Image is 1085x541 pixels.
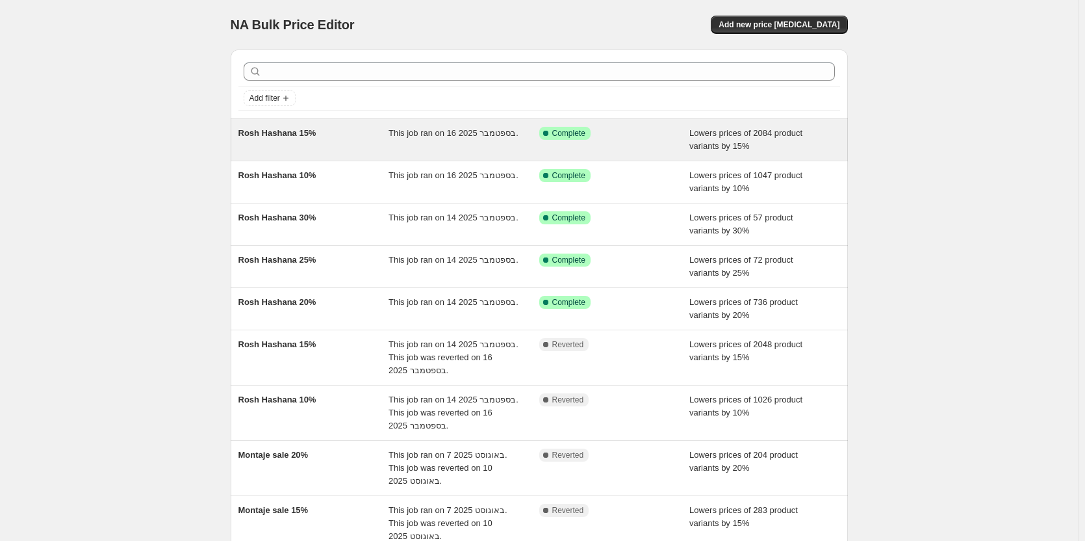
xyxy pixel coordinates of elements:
[719,20,839,30] span: Add new price [MEDICAL_DATA]
[238,297,316,307] span: Rosh Hashana 20%
[689,213,793,235] span: Lowers prices of 57 product variants by 30%
[389,170,518,180] span: This job ran on 16 בספטמבר 2025.
[238,395,316,404] span: Rosh Hashana 10%
[689,339,802,362] span: Lowers prices of 2048 product variants by 15%
[552,339,584,350] span: Reverted
[238,213,316,222] span: Rosh Hashana 30%
[689,297,798,320] span: Lowers prices of 736 product variants by 20%
[552,255,585,265] span: Complete
[552,297,585,308] span: Complete
[238,505,309,515] span: Montaje sale 15%
[552,505,584,516] span: Reverted
[689,170,802,193] span: Lowers prices of 1047 product variants by 10%
[689,450,798,473] span: Lowers prices of 204 product variants by 20%
[689,128,802,151] span: Lowers prices of 2084 product variants by 15%
[231,18,355,32] span: NA Bulk Price Editor
[238,339,316,349] span: Rosh Hashana 15%
[389,213,518,222] span: This job ran on 14 בספטמבר 2025.
[689,395,802,417] span: Lowers prices of 1026 product variants by 10%
[389,339,518,375] span: This job ran on 14 בספטמבר 2025. This job was reverted on 16 בספטמבר 2025.
[238,170,316,180] span: Rosh Hashana 10%
[249,93,280,103] span: Add filter
[552,213,585,223] span: Complete
[244,90,296,106] button: Add filter
[552,395,584,405] span: Reverted
[711,16,847,34] button: Add new price [MEDICAL_DATA]
[389,395,518,430] span: This job ran on 14 בספטמבר 2025. This job was reverted on 16 בספטמבר 2025.
[389,128,518,138] span: This job ran on 16 בספטמבר 2025.
[552,450,584,460] span: Reverted
[238,450,309,460] span: Montaje sale 20%
[389,505,507,541] span: This job ran on 7 באוגוסט 2025. This job was reverted on 10 באוגוסט 2025.
[389,297,518,307] span: This job ran on 14 בספטמבר 2025.
[238,255,316,265] span: Rosh Hashana 25%
[689,505,798,528] span: Lowers prices of 283 product variants by 15%
[389,450,507,486] span: This job ran on 7 באוגוסט 2025. This job was reverted on 10 באוגוסט 2025.
[238,128,316,138] span: Rosh Hashana 15%
[552,128,585,139] span: Complete
[689,255,793,278] span: Lowers prices of 72 product variants by 25%
[552,170,585,181] span: Complete
[389,255,518,265] span: This job ran on 14 בספטמבר 2025.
